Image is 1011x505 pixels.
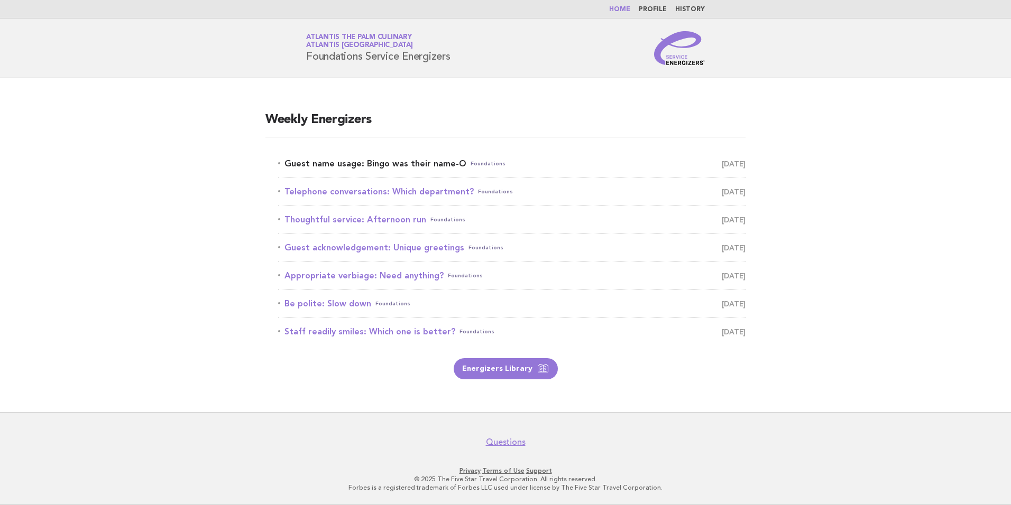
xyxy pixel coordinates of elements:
[448,268,483,283] span: Foundations
[722,212,746,227] span: [DATE]
[430,212,465,227] span: Foundations
[278,184,746,199] a: Telephone conversations: Which department?Foundations [DATE]
[722,268,746,283] span: [DATE]
[482,467,525,474] a: Terms of Use
[486,437,526,447] a: Questions
[182,475,829,483] p: © 2025 The Five Star Travel Corporation. All rights reserved.
[278,268,746,283] a: Appropriate verbiage: Need anything?Foundations [DATE]
[722,156,746,171] span: [DATE]
[526,467,552,474] a: Support
[375,296,410,311] span: Foundations
[722,240,746,255] span: [DATE]
[278,156,746,171] a: Guest name usage: Bingo was their name-OFoundations [DATE]
[459,467,481,474] a: Privacy
[468,240,503,255] span: Foundations
[459,324,494,339] span: Foundations
[722,324,746,339] span: [DATE]
[675,6,705,13] a: History
[182,483,829,492] p: Forbes is a registered trademark of Forbes LLC used under license by The Five Star Travel Corpora...
[278,240,746,255] a: Guest acknowledgement: Unique greetingsFoundations [DATE]
[639,6,667,13] a: Profile
[278,324,746,339] a: Staff readily smiles: Which one is better?Foundations [DATE]
[654,31,705,65] img: Service Energizers
[609,6,630,13] a: Home
[478,184,513,199] span: Foundations
[306,34,451,62] h1: Foundations Service Energizers
[306,42,413,49] span: Atlantis [GEOGRAPHIC_DATA]
[722,184,746,199] span: [DATE]
[278,296,746,311] a: Be polite: Slow downFoundations [DATE]
[278,212,746,227] a: Thoughtful service: Afternoon runFoundations [DATE]
[182,466,829,475] p: · ·
[454,358,558,379] a: Energizers Library
[722,296,746,311] span: [DATE]
[265,111,746,137] h2: Weekly Energizers
[471,156,505,171] span: Foundations
[306,34,413,49] a: Atlantis The Palm CulinaryAtlantis [GEOGRAPHIC_DATA]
